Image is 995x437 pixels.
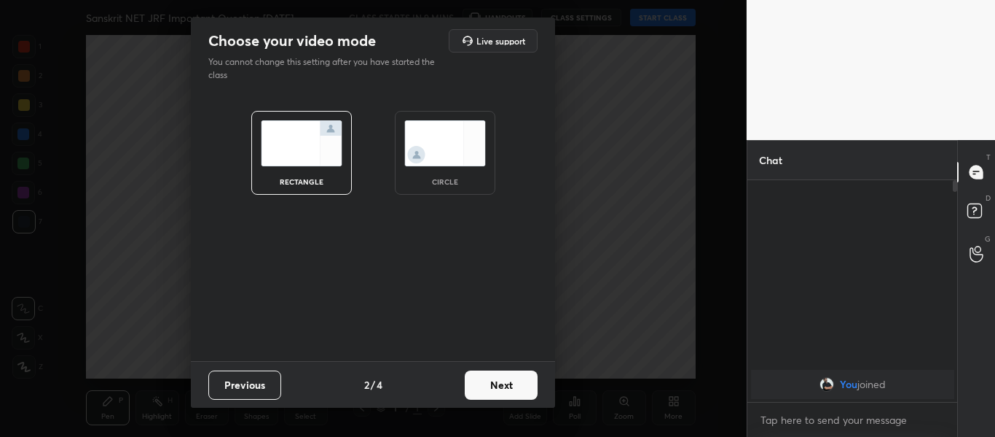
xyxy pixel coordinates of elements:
span: joined [857,379,886,390]
button: Next [465,371,538,400]
h4: 4 [377,377,382,392]
div: grid [747,367,958,402]
p: G [985,233,991,244]
h4: / [371,377,375,392]
div: circle [416,178,474,185]
div: rectangle [272,178,331,185]
img: normalScreenIcon.ae25ed63.svg [261,120,342,166]
h5: Live support [476,36,525,45]
p: D [986,193,991,204]
p: T [986,152,991,163]
img: circleScreenIcon.acc0effb.svg [404,120,486,166]
span: You [840,379,857,390]
h4: 2 [364,377,369,392]
img: 31d6202e24874d09b4432fa15980d6ab.jpg [819,377,834,392]
button: Previous [208,371,281,400]
p: You cannot change this setting after you have started the class [208,55,444,82]
p: Chat [747,141,794,179]
h2: Choose your video mode [208,31,376,50]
